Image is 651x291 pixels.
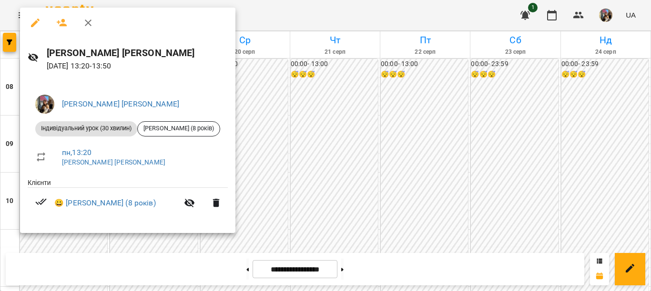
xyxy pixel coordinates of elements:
a: 😀 [PERSON_NAME] (8 років) [54,197,156,209]
a: [PERSON_NAME] [PERSON_NAME] [62,158,165,166]
a: пн , 13:20 [62,148,92,157]
ul: Клієнти [28,178,228,222]
img: 497ea43cfcb3904c6063eaf45c227171.jpeg [35,95,54,114]
a: [PERSON_NAME] [PERSON_NAME] [62,99,179,108]
div: [PERSON_NAME] (8 років) [137,121,220,136]
p: [DATE] 13:20 - 13:50 [47,60,228,72]
h6: [PERSON_NAME] [PERSON_NAME] [47,46,228,60]
span: Індивідуальний урок (30 хвилин) [35,124,137,133]
span: [PERSON_NAME] (8 років) [138,124,220,133]
svg: Візит сплачено [35,196,47,207]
